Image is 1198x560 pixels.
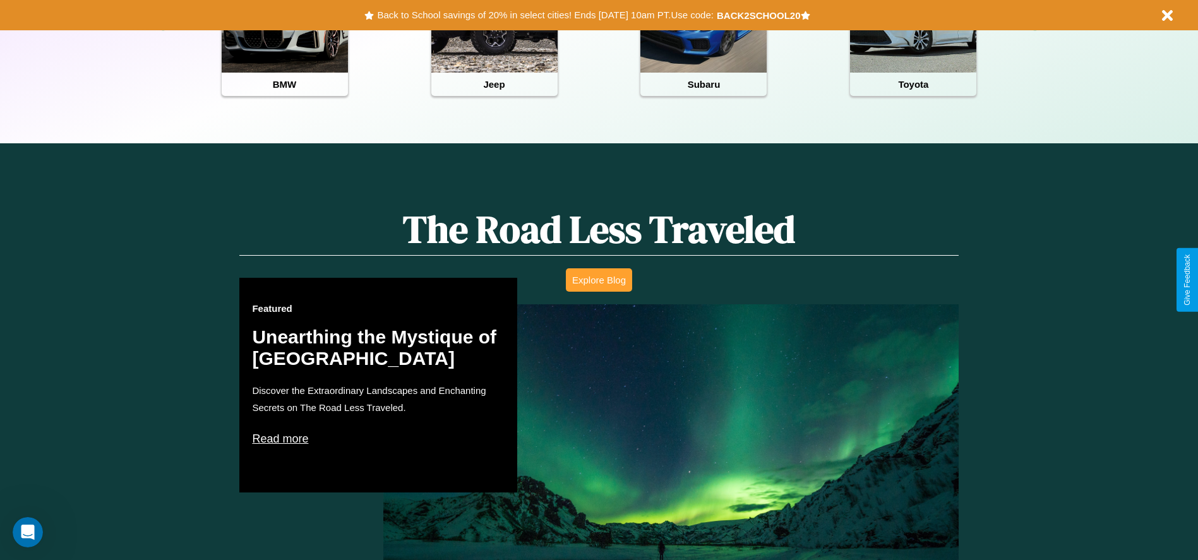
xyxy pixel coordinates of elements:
h4: Toyota [850,73,976,96]
h2: Unearthing the Mystique of [GEOGRAPHIC_DATA] [252,326,505,369]
h3: Featured [252,303,505,314]
p: Discover the Extraordinary Landscapes and Enchanting Secrets on The Road Less Traveled. [252,382,505,416]
h1: The Road Less Traveled [239,203,958,256]
h4: Subaru [640,73,767,96]
b: BACK2SCHOOL20 [717,10,801,21]
button: Back to School savings of 20% in select cities! Ends [DATE] 10am PT.Use code: [374,6,716,24]
button: Explore Blog [566,268,632,292]
iframe: Intercom live chat [13,517,43,547]
h4: BMW [222,73,348,96]
div: Give Feedback [1183,254,1192,306]
h4: Jeep [431,73,558,96]
p: Read more [252,429,505,449]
